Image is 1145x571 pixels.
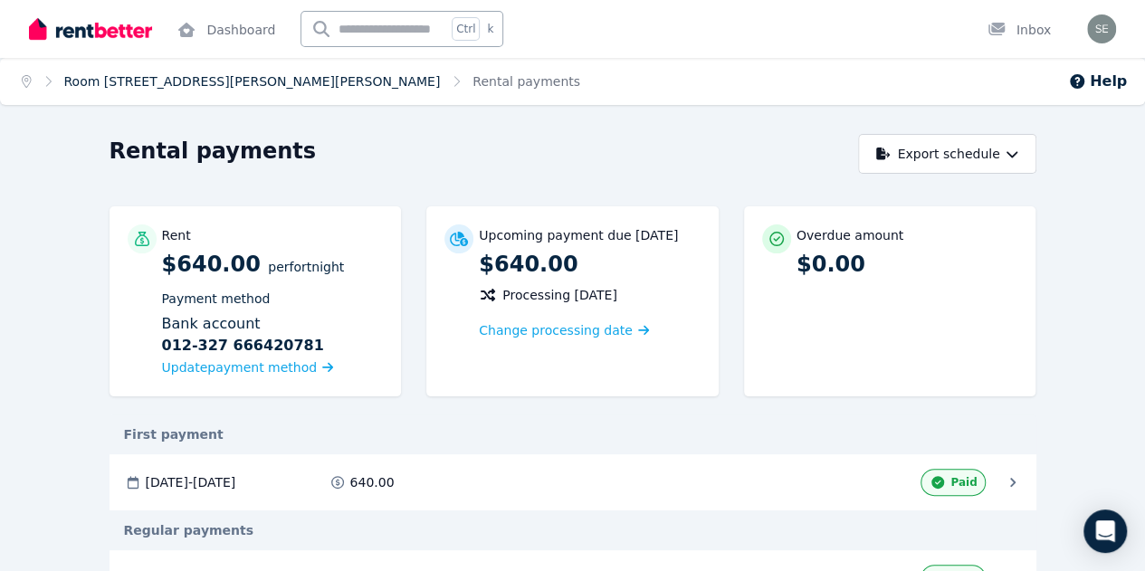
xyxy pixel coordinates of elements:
[1068,71,1127,92] button: Help
[858,134,1036,174] button: Export schedule
[797,226,903,244] p: Overdue amount
[64,74,441,89] a: Room [STREET_ADDRESS][PERSON_NAME][PERSON_NAME]
[479,321,649,339] a: Change processing date
[1087,14,1116,43] img: Sebin Sebastian Xavier
[162,313,384,357] div: Bank account
[29,15,152,43] img: RentBetter
[950,475,977,490] span: Paid
[487,22,493,36] span: k
[479,250,701,279] p: $640.00
[502,286,617,304] span: Processing [DATE]
[162,290,384,308] p: Payment method
[110,521,1036,539] div: Regular payments
[988,21,1051,39] div: Inbox
[162,226,191,244] p: Rent
[479,321,633,339] span: Change processing date
[452,17,480,41] span: Ctrl
[350,473,395,491] span: 640.00
[268,260,344,274] span: per Fortnight
[479,226,678,244] p: Upcoming payment due [DATE]
[146,473,236,491] span: [DATE] - [DATE]
[162,250,384,378] p: $640.00
[110,425,1036,443] div: First payment
[162,360,318,375] span: Update payment method
[162,335,324,357] b: 012-327 666420781
[110,137,317,166] h1: Rental payments
[472,72,580,90] span: Rental payments
[1083,509,1127,553] div: Open Intercom Messenger
[797,250,1018,279] p: $0.00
